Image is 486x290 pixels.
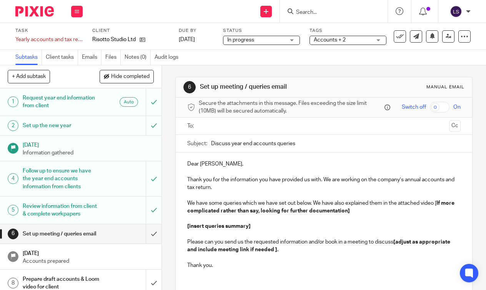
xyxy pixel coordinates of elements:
[82,50,102,65] a: Emails
[15,50,42,65] a: Subtasks
[187,122,196,130] label: To:
[295,9,364,16] input: Search
[8,120,18,131] div: 2
[187,160,460,168] p: Dear [PERSON_NAME],
[23,139,154,149] h1: [DATE]
[453,103,461,111] span: On
[199,99,383,115] span: Secure the attachments in this message. Files exceeding the size limit (10MB) will be secured aut...
[23,228,100,240] h1: Set up meeting / queries email
[426,84,464,90] div: Manual email
[227,37,254,43] span: In progress
[23,149,154,157] p: Information gathered
[15,6,54,17] img: Pixie
[46,50,78,65] a: Client tasks
[8,205,18,215] div: 5
[187,224,251,229] strong: [insert queries summary]
[314,37,346,43] span: Accounts + 2
[23,120,100,131] h1: Set up the new year
[100,70,154,83] button: Hide completed
[187,140,207,147] label: Subject:
[105,50,121,65] a: Files
[187,176,460,192] p: Thank you for the information you have provided us with. We are working on the company’s annual a...
[8,96,18,107] div: 1
[23,257,154,265] p: Accounts prepared
[8,229,18,239] div: 6
[92,36,136,43] p: Risotto Studio Ltd
[187,262,460,269] p: Thank you.
[450,5,462,18] img: svg%3E
[92,28,169,34] label: Client
[402,103,426,111] span: Switch off
[8,70,50,83] button: + Add subtask
[15,36,83,43] div: Yearly accounts and tax return
[23,165,100,192] h1: Follow up to ensure we have the year end accounts information from clients
[8,173,18,184] div: 4
[183,81,196,93] div: 6
[8,278,18,288] div: 8
[179,37,195,42] span: [DATE]
[111,74,150,80] span: Hide completed
[125,50,151,65] a: Notes (0)
[155,50,182,65] a: Audit logs
[310,28,386,34] label: Tags
[449,120,461,132] button: Cc
[200,83,340,91] h1: Set up meeting / queries email
[23,201,100,220] h1: Review information from client & complete workpapers
[187,201,456,214] strong: If more complicated rather than say, looking for further documentation]
[23,248,154,257] h1: [DATE]
[15,28,83,34] label: Task
[187,238,460,254] p: Please can you send us the requested information and/or book in a meeting to discuss
[187,199,460,215] p: We have some queries which we have set out below. We have also explained them in the attached vid...
[23,92,100,112] h1: Request year end information from client
[120,97,138,107] div: Auto
[179,28,213,34] label: Due by
[223,28,300,34] label: Status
